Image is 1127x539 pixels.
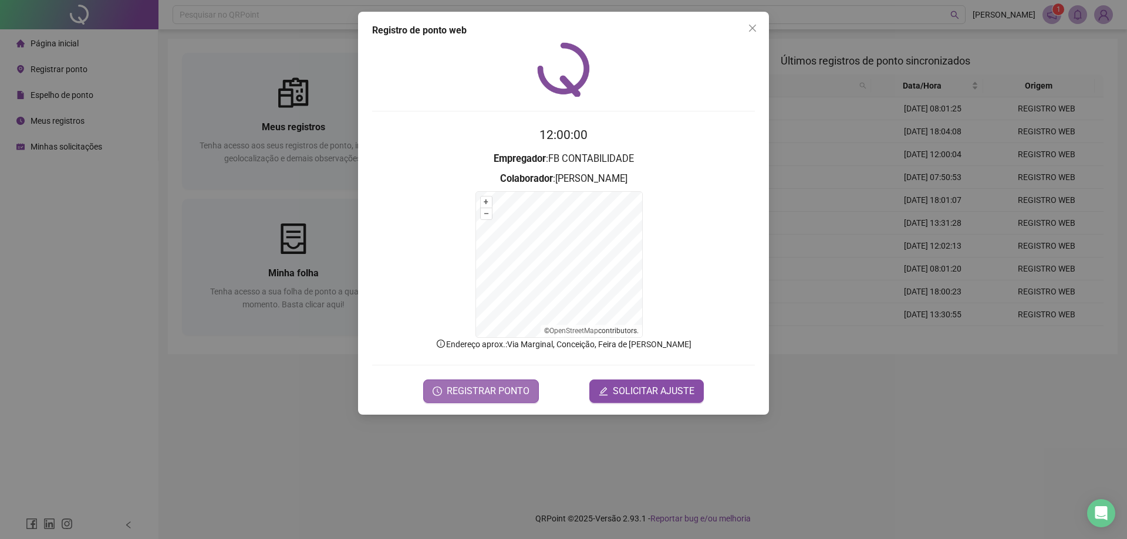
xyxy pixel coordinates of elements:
h3: : FB CONTABILIDADE [372,151,755,167]
button: editSOLICITAR AJUSTE [589,379,704,403]
span: clock-circle [433,387,442,396]
button: REGISTRAR PONTO [423,379,539,403]
span: SOLICITAR AJUSTE [613,384,694,398]
button: + [481,196,492,208]
p: Endereço aprox. : Via Marginal, Conceição, Feira de [PERSON_NAME] [372,338,755,351]
div: Registro de ponto web [372,23,755,38]
img: QRPoint [537,42,590,97]
strong: Empregador [494,153,546,164]
strong: Colaborador [500,173,553,184]
li: © contributors. [544,327,639,335]
div: Open Intercom Messenger [1087,499,1115,527]
time: 12:00:00 [539,128,588,142]
span: REGISTRAR PONTO [447,384,529,398]
span: info-circle [436,338,446,349]
span: edit [599,387,608,396]
button: – [481,208,492,219]
h3: : [PERSON_NAME] [372,171,755,187]
span: close [748,23,757,33]
a: OpenStreetMap [549,327,598,335]
button: Close [743,19,762,38]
